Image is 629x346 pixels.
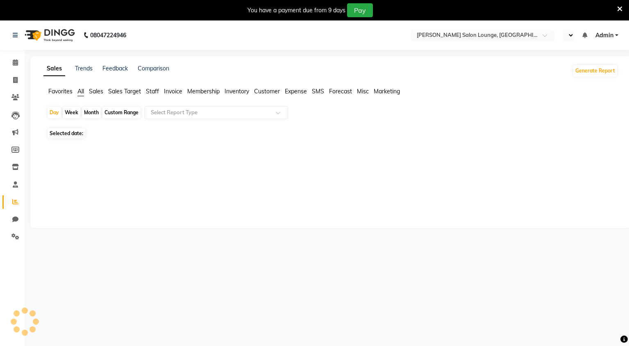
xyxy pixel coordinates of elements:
[374,88,400,95] span: Marketing
[329,88,352,95] span: Forecast
[225,88,249,95] span: Inventory
[82,107,101,118] div: Month
[63,107,80,118] div: Week
[75,65,93,72] a: Trends
[102,107,141,118] div: Custom Range
[48,88,73,95] span: Favorites
[89,88,103,95] span: Sales
[164,88,182,95] span: Invoice
[312,88,324,95] span: SMS
[102,65,128,72] a: Feedback
[285,88,307,95] span: Expense
[357,88,369,95] span: Misc
[187,88,220,95] span: Membership
[146,88,159,95] span: Staff
[43,61,65,76] a: Sales
[48,107,61,118] div: Day
[21,24,77,47] img: logo
[573,65,617,77] button: Generate Report
[108,88,141,95] span: Sales Target
[347,3,373,17] button: Pay
[138,65,169,72] a: Comparison
[595,31,613,40] span: Admin
[77,88,84,95] span: All
[248,6,345,15] div: You have a payment due from 9 days
[254,88,280,95] span: Customer
[48,128,85,138] span: Selected date:
[90,24,126,47] b: 08047224946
